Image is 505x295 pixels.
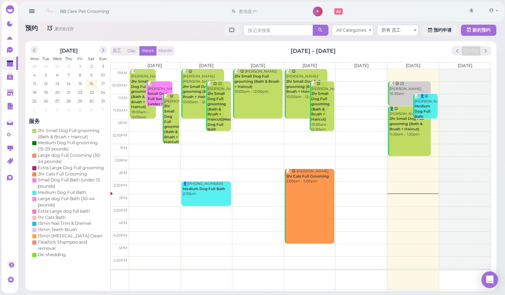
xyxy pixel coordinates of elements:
[66,81,71,87] span: 14
[311,91,329,121] b: 2hr Small Dog Full grooming (Bath & Brush + Haircut)
[90,63,93,69] span: 2
[382,27,401,33] span: 所有 员工
[100,72,105,78] span: 10
[481,271,498,288] div: Open Intercom Messenger
[131,69,156,120] div: 📝 [PERSON_NAME] 10:00am - 12:00pm
[38,128,105,140] div: 2hr Small Dog Full grooming (Bath & Brush + Haircut)
[199,63,214,68] span: [DATE]
[43,89,49,96] span: 19
[472,27,490,33] span: 新的预约
[302,63,317,68] span: [DATE]
[311,81,334,132] div: 📝 😋 [PERSON_NAME] 10:30am - 12:30pm
[43,63,49,69] span: 29
[119,171,127,175] span: 2pm
[164,94,179,160] div: 📝 😋 [PERSON_NAME] 11:00am - 1:00pm
[462,46,481,56] button: [DATE]
[67,107,70,113] span: 4
[38,214,66,221] div: 1hr Cats Bath
[38,177,105,189] div: Small Dog Full Bath (under 15 pounds)
[251,63,265,68] span: [DATE]
[236,6,303,17] input: 查询客户
[148,91,167,111] b: Small Dog Full Bath (under 15 pounds)
[114,258,127,263] span: 5:30pm
[88,98,94,104] span: 30
[67,72,70,78] span: 7
[113,108,127,113] span: 11:30am
[38,220,91,227] div: 15min Nail Trim & Dremel
[390,116,424,131] b: 2hr Small Dog Full grooming (Bath & Brush + Haircut)
[100,46,107,54] button: next
[44,72,48,78] span: 5
[55,107,59,113] span: 3
[54,26,73,31] small: 显示在日历
[38,233,102,239] div: 15min [MEDICAL_DATA] Clean
[183,84,217,99] b: 2hr Small Dog Full grooming (Bath & Brush + Haircut)
[114,183,127,188] span: 2:30pm
[182,69,224,105] div: 📝 😋 [PERSON_NAME] [PERSON_NAME] 10:00am - 12:00pm
[131,79,149,109] b: 2hr Small Dog Full grooming (Bath & Brush + Haircut)
[291,47,336,55] h2: [DATE] – [DATE]
[32,98,37,104] span: 25
[66,63,71,69] span: 31
[112,133,127,138] span: 12:30pm
[234,74,279,89] b: 2hr Small Dog Full grooming (Bath & Brush + Haircut)
[147,63,162,68] span: [DATE]
[480,46,491,56] button: next
[78,81,83,87] span: 15
[89,107,93,113] span: 6
[32,89,37,96] span: 18
[79,63,82,69] span: 1
[113,233,127,238] span: 4:30pm
[38,239,105,252] div: Flea/tick Shampoo and removal
[336,27,366,33] span: All Categories
[100,89,106,96] span: 24
[118,121,127,125] span: 12pm
[77,56,83,61] span: Fri
[89,72,93,78] span: 9
[38,196,105,208] div: Large dog Full Bath (30-44 pounds)
[65,56,72,61] span: Thu
[33,107,36,113] span: 1
[89,89,94,96] span: 23
[207,81,231,142] div: 📝 😋 (2) [PERSON_NAME] 10:30am - 12:30pm
[117,71,127,75] span: 10am
[53,56,62,61] span: Wed
[114,158,127,163] span: 1:30pm
[43,81,48,87] span: 12
[139,46,156,56] button: Week
[286,69,327,100] div: 📝 😋 [PERSON_NAME] 10:00am - 12:00pm
[286,79,320,94] b: 2hr Small Dog Full grooming (Bath & Brush + Haircut)
[38,189,86,196] div: Medium Dog Full Bath
[38,208,90,214] div: Extra Large dog full bath
[147,81,172,117] div: 📝 [PERSON_NAME] 10:30am
[406,63,420,68] span: [DATE]
[119,221,127,225] span: 4pm
[32,81,36,87] span: 11
[44,107,48,113] span: 2
[43,98,49,104] span: 26
[25,24,40,32] span: 预约
[66,89,71,96] span: 21
[414,104,430,118] b: Medium Dog Full Bath
[38,152,105,165] div: Large dog Full Grooming (30-44 pounds)
[43,24,73,32] i: 13
[156,46,174,56] button: Month
[114,208,127,213] span: 3:30pm
[31,46,38,54] button: prev
[88,56,95,61] span: Sat
[29,118,109,124] h4: 服务
[101,63,105,69] span: 3
[30,56,39,61] span: Mon
[101,107,105,113] span: 7
[183,187,225,191] b: Medium Dog Full Bath
[182,181,231,197] div: 👤[PHONE_NUMBER] 2:30pm
[123,46,140,56] button: Day
[207,91,239,132] b: 2hr Small Dog Full grooming (Bath & Brush + Haircut)|Medium Dog Full Bath
[78,107,82,113] span: 5
[101,98,105,104] span: 31
[33,72,36,78] span: 4
[422,25,457,36] a: 预约申请
[60,2,109,21] span: BB Care Pet Grooming
[77,98,83,104] span: 29
[119,196,127,200] span: 3pm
